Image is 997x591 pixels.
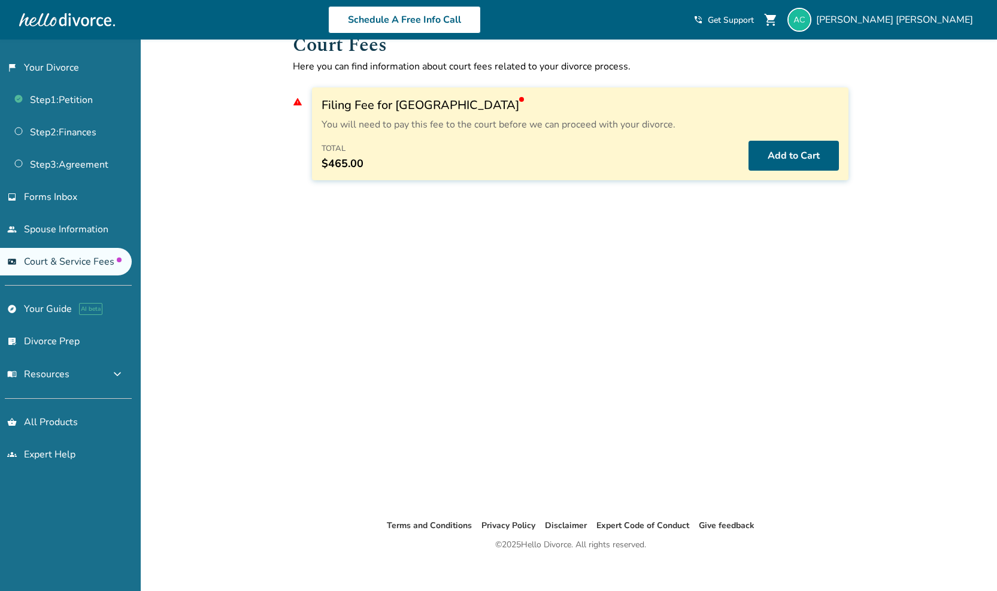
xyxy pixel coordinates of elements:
p: Here you can find information about court fees related to your divorce process. [293,60,848,73]
span: people [7,225,17,234]
li: Disclaimer [545,519,587,533]
span: Resources [7,368,69,381]
span: flag_2 [7,63,17,72]
span: list_alt_check [7,337,17,346]
span: shopping_basket [7,417,17,427]
a: Privacy Policy [481,520,535,531]
button: Add to Cart [748,141,839,171]
span: expand_more [110,367,125,381]
span: Court & Service Fees [24,255,122,268]
span: groups [7,450,17,459]
span: universal_currency_alt [7,257,17,266]
li: Give feedback [699,519,754,533]
h1: Court Fees [293,31,848,60]
span: Forms Inbox [24,190,77,204]
img: alex@sgllc.me [787,8,811,32]
span: phone_in_talk [693,15,703,25]
span: shopping_cart [763,13,778,27]
span: [PERSON_NAME] [PERSON_NAME] [816,13,978,26]
span: inbox [7,192,17,202]
span: AI beta [79,303,102,315]
a: Terms and Conditions [387,520,472,531]
span: menu_book [7,369,17,379]
h3: Filing Fee for [GEOGRAPHIC_DATA] [322,97,839,113]
span: explore [7,304,17,314]
a: Schedule A Free Info Call [328,6,481,34]
div: © 2025 Hello Divorce. All rights reserved. [495,538,646,552]
span: warning [293,97,302,107]
h4: Total [322,141,363,156]
iframe: Chat Widget [937,534,997,591]
a: phone_in_talkGet Support [693,14,754,26]
span: $465.00 [322,156,363,171]
span: Get Support [708,14,754,26]
a: Expert Code of Conduct [596,520,689,531]
p: You will need to pay this fee to the court before we can proceed with your divorce. [322,118,839,131]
